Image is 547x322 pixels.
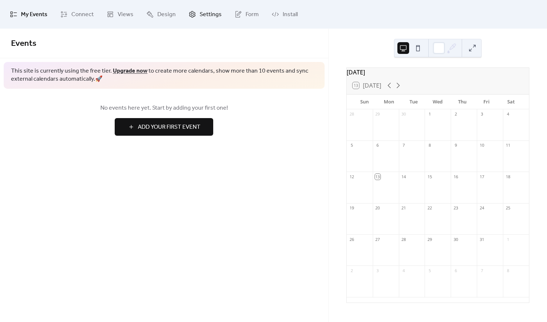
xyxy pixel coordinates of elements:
[427,205,432,211] div: 22
[479,205,485,211] div: 24
[505,111,511,117] div: 4
[55,3,99,26] a: Connect
[427,237,432,242] div: 29
[426,95,450,109] div: Wed
[157,9,176,21] span: Design
[427,143,432,148] div: 8
[401,205,407,211] div: 21
[505,143,511,148] div: 11
[349,174,354,179] div: 12
[113,65,147,77] a: Upgrade now
[349,143,354,148] div: 5
[427,111,432,117] div: 1
[115,118,213,136] button: Add Your First Event
[453,174,458,179] div: 16
[479,237,485,242] div: 31
[118,9,133,21] span: Views
[141,3,181,26] a: Design
[453,205,458,211] div: 23
[11,36,36,52] span: Events
[101,3,139,26] a: Views
[349,111,354,117] div: 28
[11,67,317,84] span: This site is currently using the free tier. to create more calendars, show more than 10 events an...
[183,3,227,26] a: Settings
[479,111,485,117] div: 3
[505,205,511,211] div: 25
[474,95,498,109] div: Fri
[427,174,432,179] div: 15
[375,237,380,242] div: 27
[200,9,222,21] span: Settings
[349,205,354,211] div: 19
[71,9,94,21] span: Connect
[375,111,380,117] div: 29
[479,143,485,148] div: 10
[401,111,407,117] div: 30
[4,3,53,26] a: My Events
[401,268,407,273] div: 4
[375,174,380,179] div: 13
[11,118,317,136] a: Add Your First Event
[505,174,511,179] div: 18
[505,237,511,242] div: 1
[401,95,425,109] div: Tue
[427,268,432,273] div: 5
[499,95,523,109] div: Sat
[375,205,380,211] div: 20
[377,95,401,109] div: Mon
[349,268,354,273] div: 2
[479,174,485,179] div: 17
[246,9,259,21] span: Form
[401,174,407,179] div: 14
[375,143,380,148] div: 6
[11,104,317,113] span: No events here yet. Start by adding your first one!
[453,143,458,148] div: 9
[138,123,200,132] span: Add Your First Event
[401,237,407,242] div: 28
[453,237,458,242] div: 30
[453,111,458,117] div: 2
[353,95,377,109] div: Sun
[229,3,264,26] a: Form
[266,3,303,26] a: Install
[505,268,511,273] div: 8
[479,268,485,273] div: 7
[349,237,354,242] div: 26
[401,143,407,148] div: 7
[375,268,380,273] div: 3
[453,268,458,273] div: 6
[347,68,529,77] div: [DATE]
[450,95,474,109] div: Thu
[21,9,47,21] span: My Events
[283,9,298,21] span: Install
